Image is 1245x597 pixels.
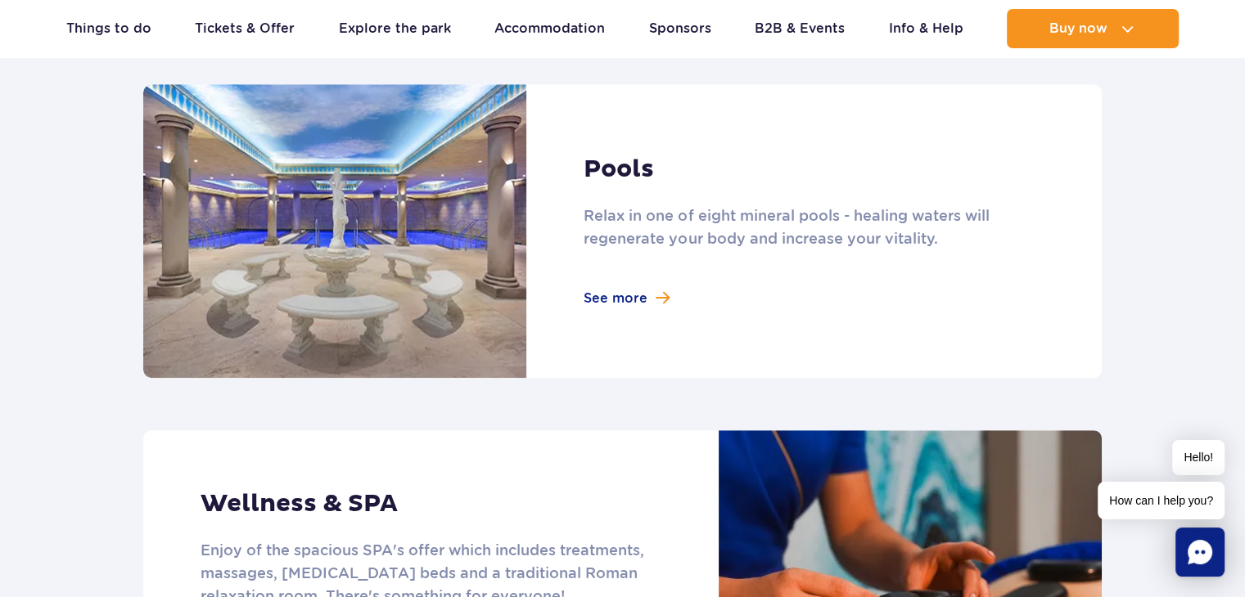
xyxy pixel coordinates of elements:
span: Hello! [1172,440,1225,475]
span: Buy now [1049,21,1107,36]
div: Chat [1175,527,1225,577]
a: Explore the park [339,9,451,48]
a: Sponsors [649,9,711,48]
a: B2B & Events [755,9,845,48]
a: Accommodation [494,9,605,48]
a: Info & Help [889,9,963,48]
a: Tickets & Offer [195,9,295,48]
span: How can I help you? [1098,482,1225,519]
button: Buy now [1007,9,1179,48]
a: Things to do [66,9,151,48]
